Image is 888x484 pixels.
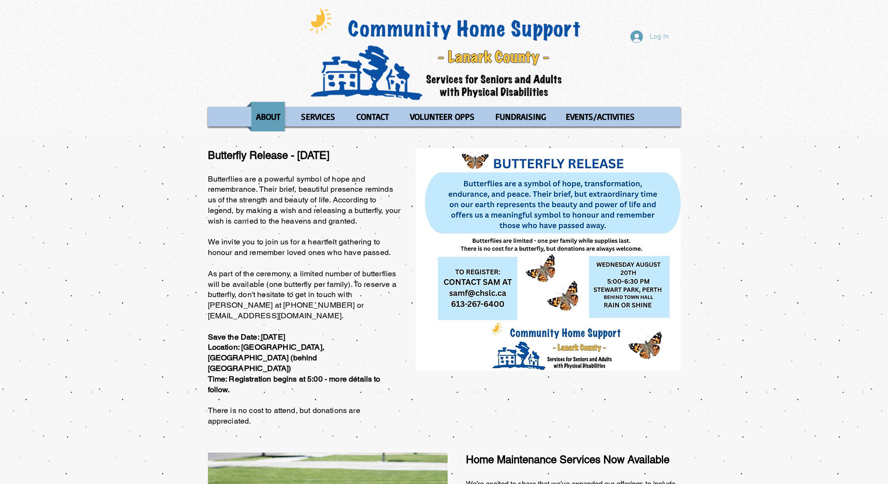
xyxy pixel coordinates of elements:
[624,28,676,46] button: Log In
[208,174,401,426] span: Butterflies are a powerful symbol of hope and remembrance. Their brief, beautiful presence remind...
[208,102,681,131] nav: Site
[486,102,554,131] a: FUNDRAISING
[246,102,289,131] a: ABOUT
[646,32,672,42] span: Log In
[557,102,644,131] a: EVENTS/ACTIVITIES
[347,102,398,131] a: CONTACT
[297,102,340,131] p: SERVICES
[406,102,479,131] p: VOLUNTEER OPPS
[208,332,381,394] span: Save the Date: [DATE] Location: [GEOGRAPHIC_DATA], [GEOGRAPHIC_DATA] (behind [GEOGRAPHIC_DATA]) T...
[352,102,393,131] p: CONTACT
[416,148,681,370] img: butterfly_release_2025.jpg
[561,102,639,131] p: EVENTS/ACTIVITIES
[208,149,329,161] span: Butterfly Release - [DATE]
[491,102,550,131] p: FUNDRAISING
[252,102,285,131] p: ABOUT
[292,102,344,131] a: SERVICES
[401,102,484,131] a: VOLUNTEER OPPS
[466,454,669,466] span: Home Maintenance Services Now Available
